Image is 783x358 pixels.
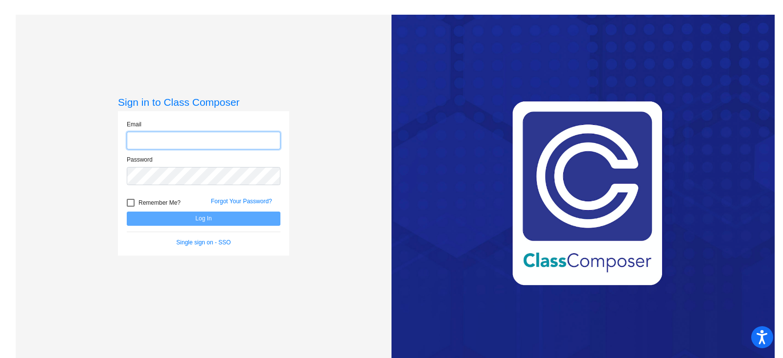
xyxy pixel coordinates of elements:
[127,212,280,226] button: Log In
[176,239,230,246] a: Single sign on - SSO
[211,198,272,205] a: Forgot Your Password?
[138,197,181,209] span: Remember Me?
[127,120,141,129] label: Email
[118,96,289,108] h3: Sign in to Class Composer
[127,155,153,164] label: Password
